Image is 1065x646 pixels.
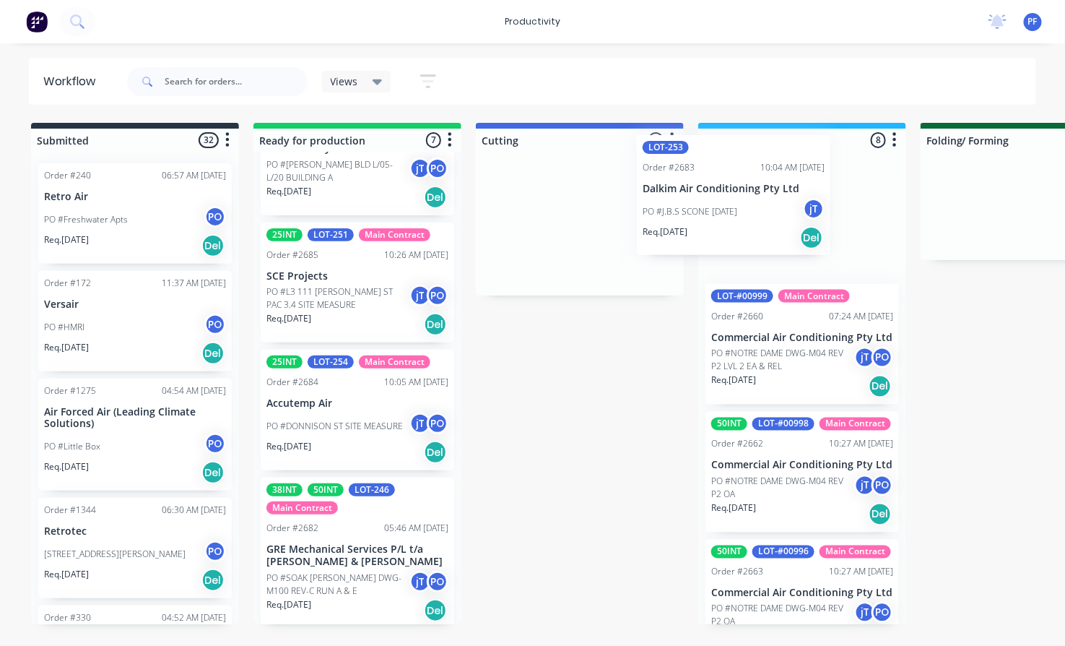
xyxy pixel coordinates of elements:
div: productivity [497,11,568,33]
input: Search for orders... [165,67,308,96]
span: Views [331,74,358,89]
img: Factory [26,11,48,33]
span: PF [1028,15,1038,28]
div: Workflow [43,73,103,90]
